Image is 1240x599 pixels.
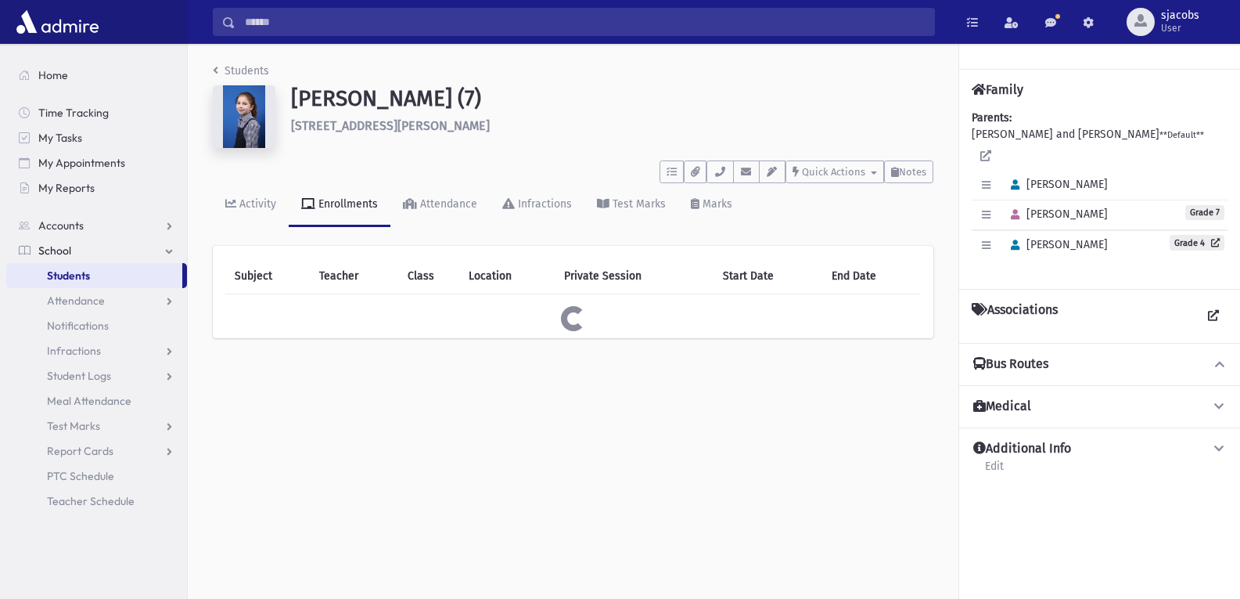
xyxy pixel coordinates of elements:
[6,313,187,338] a: Notifications
[213,63,269,85] nav: breadcrumb
[38,244,71,258] span: School
[555,258,713,294] th: Private Session
[47,494,135,508] span: Teacher Schedule
[1170,235,1224,251] a: Grade 4
[225,258,310,294] th: Subject
[1161,9,1199,22] span: sjacobs
[235,8,934,36] input: Search
[236,197,276,211] div: Activity
[38,218,84,233] span: Accounts
[1004,207,1108,221] span: [PERSON_NAME]
[490,183,584,227] a: Infractions
[47,319,109,333] span: Notifications
[973,356,1048,373] h4: Bus Routes
[47,469,114,483] span: PTC Schedule
[6,438,187,464] a: Report Cards
[289,183,390,227] a: Enrollments
[315,197,378,211] div: Enrollments
[6,489,187,514] a: Teacher Schedule
[972,82,1023,97] h4: Family
[417,197,477,211] div: Attendance
[6,464,187,489] a: PTC Schedule
[213,64,269,78] a: Students
[459,258,555,294] th: Location
[6,175,187,200] a: My Reports
[291,85,933,112] h1: [PERSON_NAME] (7)
[515,197,572,211] div: Infractions
[678,183,745,227] a: Marks
[310,258,397,294] th: Teacher
[802,166,865,178] span: Quick Actions
[47,269,90,283] span: Students
[972,110,1227,276] div: [PERSON_NAME] and [PERSON_NAME]
[47,369,111,383] span: Student Logs
[713,258,822,294] th: Start Date
[6,125,187,150] a: My Tasks
[13,6,102,38] img: AdmirePro
[398,258,460,294] th: Class
[1185,205,1224,220] span: Grade 7
[584,183,678,227] a: Test Marks
[1161,22,1199,34] span: User
[972,302,1058,330] h4: Associations
[984,457,1005,485] a: Edit
[47,419,100,433] span: Test Marks
[973,441,1071,457] h4: Additional Info
[213,183,289,227] a: Activity
[1004,178,1108,191] span: [PERSON_NAME]
[6,288,187,313] a: Attendance
[47,444,113,458] span: Report Cards
[390,183,490,227] a: Attendance
[38,106,109,120] span: Time Tracking
[899,166,926,178] span: Notes
[38,131,82,145] span: My Tasks
[6,150,187,175] a: My Appointments
[6,338,187,363] a: Infractions
[6,363,187,388] a: Student Logs
[6,263,182,288] a: Students
[6,413,187,438] a: Test Marks
[785,161,884,183] button: Quick Actions
[38,181,95,195] span: My Reports
[47,294,105,308] span: Attendance
[47,394,131,408] span: Meal Attendance
[47,344,101,358] span: Infractions
[972,441,1227,457] button: Additional Info
[6,388,187,413] a: Meal Attendance
[972,111,1012,124] b: Parents:
[6,213,187,238] a: Accounts
[973,399,1031,415] h4: Medical
[6,238,187,263] a: School
[291,118,933,133] h6: [STREET_ADDRESS][PERSON_NAME]
[972,399,1227,415] button: Medical
[884,161,933,183] button: Notes
[1199,302,1227,330] a: View all Associations
[699,197,732,211] div: Marks
[822,258,921,294] th: End Date
[38,156,125,170] span: My Appointments
[6,63,187,88] a: Home
[609,197,666,211] div: Test Marks
[972,356,1227,373] button: Bus Routes
[38,68,68,82] span: Home
[6,100,187,125] a: Time Tracking
[1004,238,1108,251] span: [PERSON_NAME]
